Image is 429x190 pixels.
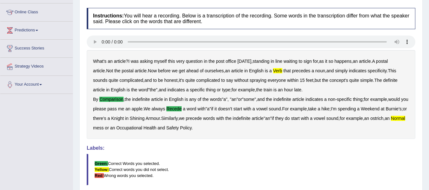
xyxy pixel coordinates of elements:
[265,116,270,121] b: an
[144,78,152,83] b: and
[107,116,110,121] b: a
[221,78,225,83] b: to
[231,68,243,73] b: article
[93,125,104,130] b: mess
[383,78,398,83] b: definite
[243,106,251,111] b: with
[206,87,216,92] b: thing
[130,116,145,121] b: Shining
[226,59,236,64] b: office
[234,78,248,83] b: without
[353,97,362,102] b: thing
[386,106,402,111] b: Burnie's
[271,59,274,64] b: in
[401,97,408,102] b: you
[109,78,118,83] b: quite
[93,78,107,83] b: sounds
[196,78,220,83] b: complicated
[122,68,133,73] b: postal
[186,59,203,64] b: question
[153,78,157,83] b: to
[315,78,321,83] b: but
[185,78,195,83] b: quite
[265,68,268,73] b: is
[183,106,185,111] b: a
[283,68,291,73] b: that
[168,59,175,64] b: this
[151,97,163,102] b: article
[360,78,373,83] b: simple
[158,78,163,83] b: be
[204,59,207,64] b: in
[148,68,157,73] b: Now
[364,97,369,102] b: for
[131,59,139,64] b: was
[252,106,255,111] b: a
[154,59,167,64] b: myself
[93,97,98,102] b: By
[150,87,156,92] b: the
[282,106,289,111] b: For
[231,97,237,102] b: an
[125,106,131,111] b: an
[290,106,307,111] b: example
[340,116,345,121] b: for
[306,78,313,83] b: feet
[106,68,113,73] b: Not
[353,59,358,64] b: an
[225,116,231,121] b: the
[158,125,165,130] b: and
[145,116,160,121] b: Armour
[331,106,337,111] b: I'm
[186,87,189,92] b: a
[334,59,352,64] b: happens
[308,106,316,111] b: take
[172,68,178,73] b: we
[233,106,242,111] b: start
[310,116,312,121] b: a
[99,97,123,102] b: comparison
[349,78,359,83] b: quite
[116,125,142,130] b: Occupational
[119,78,143,83] b: complicated
[217,87,221,92] b: or
[361,106,379,111] b: Weekend
[93,106,106,111] b: please
[108,59,113,64] b: an
[305,97,323,102] b: indicates
[107,106,117,111] b: pass
[284,87,293,92] b: hour
[314,116,325,121] b: vowel
[215,106,217,111] b: it
[207,106,210,111] b: a
[200,68,204,73] b: of
[269,68,272,73] b: a
[376,59,388,64] b: postal
[322,78,328,83] b: the
[0,3,73,19] a: Online Class
[222,87,230,92] b: type
[111,87,125,92] b: English
[164,78,178,83] b: honest
[256,87,262,92] b: the
[93,116,106,121] b: there's
[385,116,390,121] b: an
[273,68,282,73] b: verb
[338,106,356,111] b: spending
[93,13,124,18] b: Instructions:
[253,59,270,64] b: standing
[0,58,73,74] a: Strategy Videos
[87,50,415,139] div: ? , , , . . . , , . , , , . " ", ; , . , " ", " " " ", - ; , . " " . , ; ; . , " " , , , .
[294,87,301,92] b: late
[169,97,184,102] b: English
[232,87,237,92] b: for
[131,106,142,111] b: apple
[244,97,254,102] b: some
[284,59,298,64] b: waiting
[167,87,185,92] b: indicates
[319,59,324,64] b: as
[95,161,108,166] b: Green:
[325,59,327,64] b: it
[374,78,382,83] b: The
[292,68,311,73] b: precedes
